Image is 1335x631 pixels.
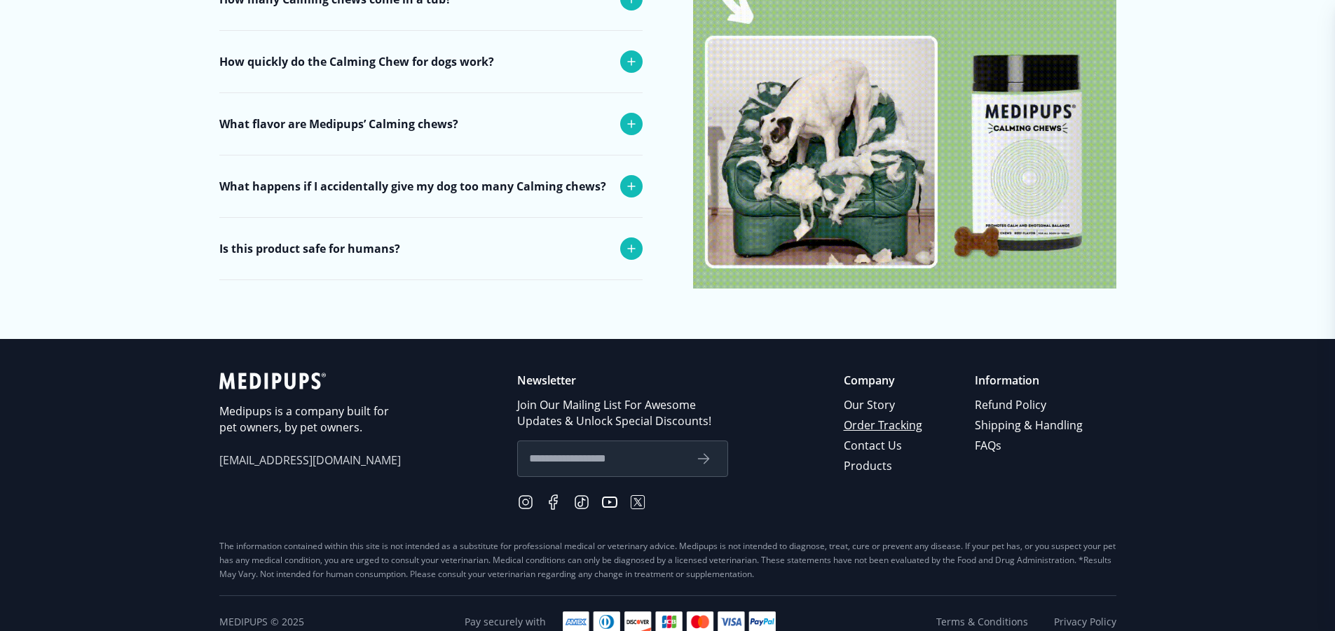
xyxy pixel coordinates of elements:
[844,395,924,415] a: Our Story
[936,615,1028,629] a: Terms & Conditions
[517,373,728,389] p: Newsletter
[219,155,640,200] div: Beef Flavored: Our chews will leave your pup begging for MORE!
[1054,615,1116,629] a: Privacy Policy
[975,415,1085,436] a: Shipping & Handling
[219,240,400,257] p: Is this product safe for humans?
[975,373,1085,389] p: Information
[975,436,1085,456] a: FAQs
[975,395,1085,415] a: Refund Policy
[844,456,924,476] a: Products
[844,415,924,436] a: Order Tracking
[219,116,458,132] p: What flavor are Medipups’ Calming chews?
[844,373,924,389] p: Company
[517,397,728,429] p: Join Our Mailing List For Awesome Updates & Unlock Special Discounts!
[219,178,606,195] p: What happens if I accidentally give my dog too many Calming chews?
[219,279,640,341] div: All our products are intended to be consumed by dogs and are not safe for human consumption. Plea...
[219,53,494,70] p: How quickly do the Calming Chew for dogs work?
[219,539,1116,581] div: The information contained within this site is not intended as a substitute for professional medic...
[219,403,402,436] p: Medipups is a company built for pet owners, by pet owners.
[219,217,640,296] div: Please see a veterinarian as soon as possible if you accidentally give too many. If you’re unsure...
[219,615,304,629] span: Medipups © 2025
[219,30,640,75] div: Each tub contains 30 chews.
[465,615,546,629] span: Pay securely with
[219,92,640,238] div: We created our Calming Chews as an helpful, fast remedy. The ingredients have a calming effect on...
[219,452,402,469] span: [EMAIL_ADDRESS][DOMAIN_NAME]
[844,436,924,456] a: Contact Us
